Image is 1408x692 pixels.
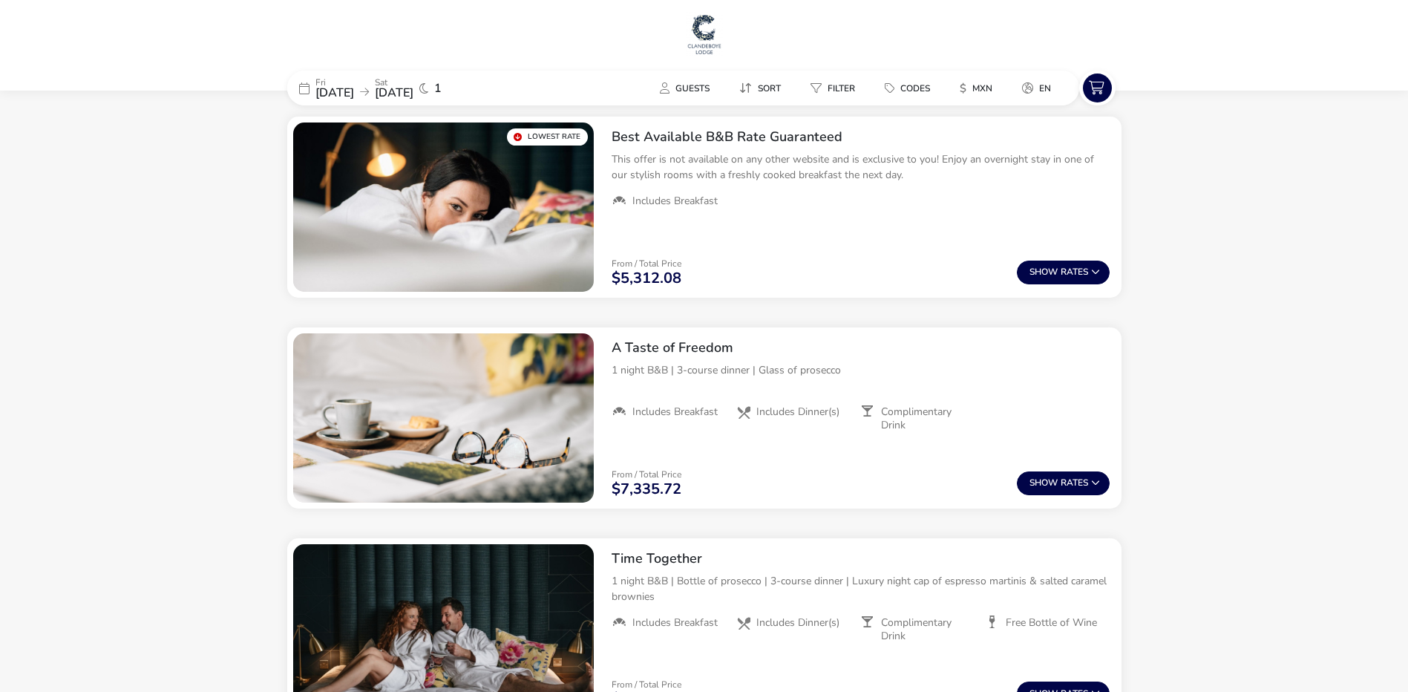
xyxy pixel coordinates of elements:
[375,78,413,87] p: Sat
[1017,471,1110,495] button: ShowRates
[612,573,1110,604] p: 1 night B&B | Bottle of prosecco | 3-course dinner | Luxury night cap of espresso martinis & salt...
[756,405,839,419] span: Includes Dinner(s)
[507,128,588,146] div: Lowest Rate
[600,117,1122,221] div: Best Available B&B Rate GuaranteedThis offer is not available on any other website and is exclusi...
[612,339,1110,356] h2: A Taste of Freedom
[881,405,973,432] span: Complimentary Drink
[612,482,681,497] span: $7,335.72
[315,85,354,101] span: [DATE]
[612,259,681,268] p: From / Total Price
[648,77,727,99] naf-pibe-menu-bar-item: Guests
[632,616,718,630] span: Includes Breakfast
[900,82,930,94] span: Codes
[315,78,354,87] p: Fri
[972,82,992,94] span: MXN
[612,271,681,286] span: $5,312.08
[1010,77,1063,99] button: en
[612,550,1110,567] h2: Time Together
[881,616,973,643] span: Complimentary Drink
[686,12,723,56] img: Main Website
[727,77,799,99] naf-pibe-menu-bar-item: Sort
[1029,267,1061,277] span: Show
[632,405,718,419] span: Includes Breakfast
[612,470,681,479] p: From / Total Price
[612,128,1110,146] h2: Best Available B&B Rate Guaranteed
[758,82,781,94] span: Sort
[948,77,1004,99] button: $MXN
[600,538,1122,656] div: Time Together1 night B&B | Bottle of prosecco | 3-course dinner | Luxury night cap of espresso ma...
[828,82,855,94] span: Filter
[612,680,681,689] p: From / Total Price
[600,327,1122,445] div: A Taste of Freedom1 night B&B | 3-course dinner | Glass of proseccoIncludes BreakfastIncludes Din...
[948,77,1010,99] naf-pibe-menu-bar-item: $MXN
[612,362,1110,378] p: 1 night B&B | 3-course dinner | Glass of prosecco
[1029,478,1061,488] span: Show
[632,195,718,208] span: Includes Breakfast
[293,333,594,503] swiper-slide: 1 / 1
[1017,261,1110,284] button: ShowRates
[1006,616,1097,630] span: Free Bottle of Wine
[799,77,873,99] naf-pibe-menu-bar-item: Filter
[799,77,867,99] button: Filter
[873,77,942,99] button: Codes
[960,81,966,96] i: $
[375,85,413,101] span: [DATE]
[1010,77,1069,99] naf-pibe-menu-bar-item: en
[727,77,793,99] button: Sort
[287,71,510,105] div: Fri[DATE]Sat[DATE]1
[648,77,721,99] button: Guests
[1039,82,1051,94] span: en
[873,77,948,99] naf-pibe-menu-bar-item: Codes
[612,151,1110,183] p: This offer is not available on any other website and is exclusive to you! Enjoy an overnight stay...
[434,82,442,94] span: 1
[756,616,839,630] span: Includes Dinner(s)
[293,123,594,292] swiper-slide: 1 / 1
[675,82,710,94] span: Guests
